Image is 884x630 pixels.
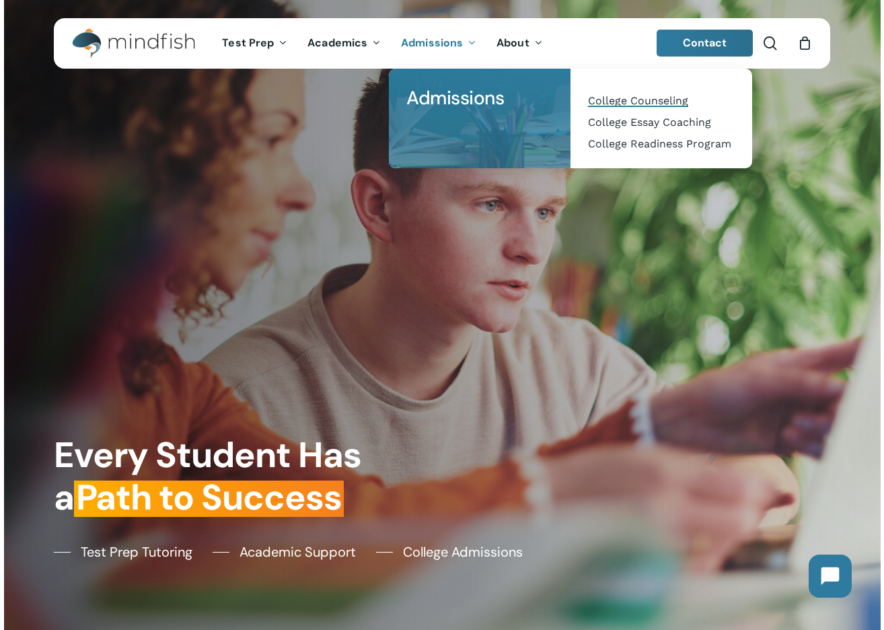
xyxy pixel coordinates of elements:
[54,18,830,69] header: Main Menu
[213,542,356,562] a: Academic Support
[797,36,812,50] a: Cart
[222,36,274,50] span: Test Prep
[406,85,504,110] span: Admissions
[486,38,553,49] a: About
[403,542,523,562] span: College Admissions
[54,434,434,519] h1: Every Student Has a
[376,542,523,562] a: College Admissions
[683,36,727,50] span: Contact
[297,38,391,49] a: Academics
[401,36,463,50] span: Admissions
[496,36,529,50] span: About
[54,542,192,562] a: Test Prep Tutoring
[402,82,557,114] a: Admissions
[81,542,192,562] span: Test Prep Tutoring
[657,30,753,57] a: Contact
[212,38,297,49] a: Test Prep
[584,90,739,112] a: College Counseling
[584,133,739,155] a: College Readiness Program
[307,36,367,50] span: Academics
[795,541,865,611] iframe: Chatbot
[588,94,688,107] span: College Counseling
[588,116,711,129] span: College Essay Coaching
[240,542,356,562] span: Academic Support
[391,38,486,49] a: Admissions
[584,112,739,133] a: College Essay Coaching
[74,475,344,520] em: Path to Success
[588,137,731,150] span: College Readiness Program
[212,18,552,69] nav: Main Menu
